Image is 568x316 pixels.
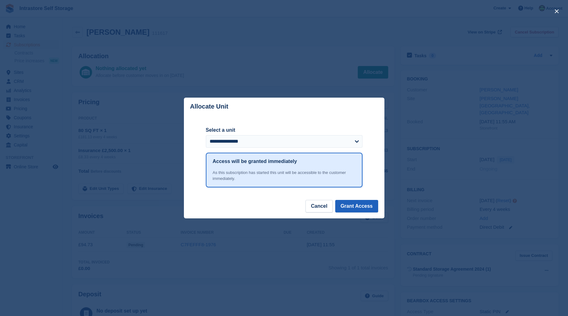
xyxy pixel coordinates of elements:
[552,6,562,16] button: close
[335,200,378,212] button: Grant Access
[213,158,297,165] h1: Access will be granted immediately
[213,170,356,182] div: As this subscription has started this unit will be accessible to the customer immediately.
[190,103,228,110] p: Allocate Unit
[305,200,332,212] button: Cancel
[206,126,362,134] label: Select a unit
